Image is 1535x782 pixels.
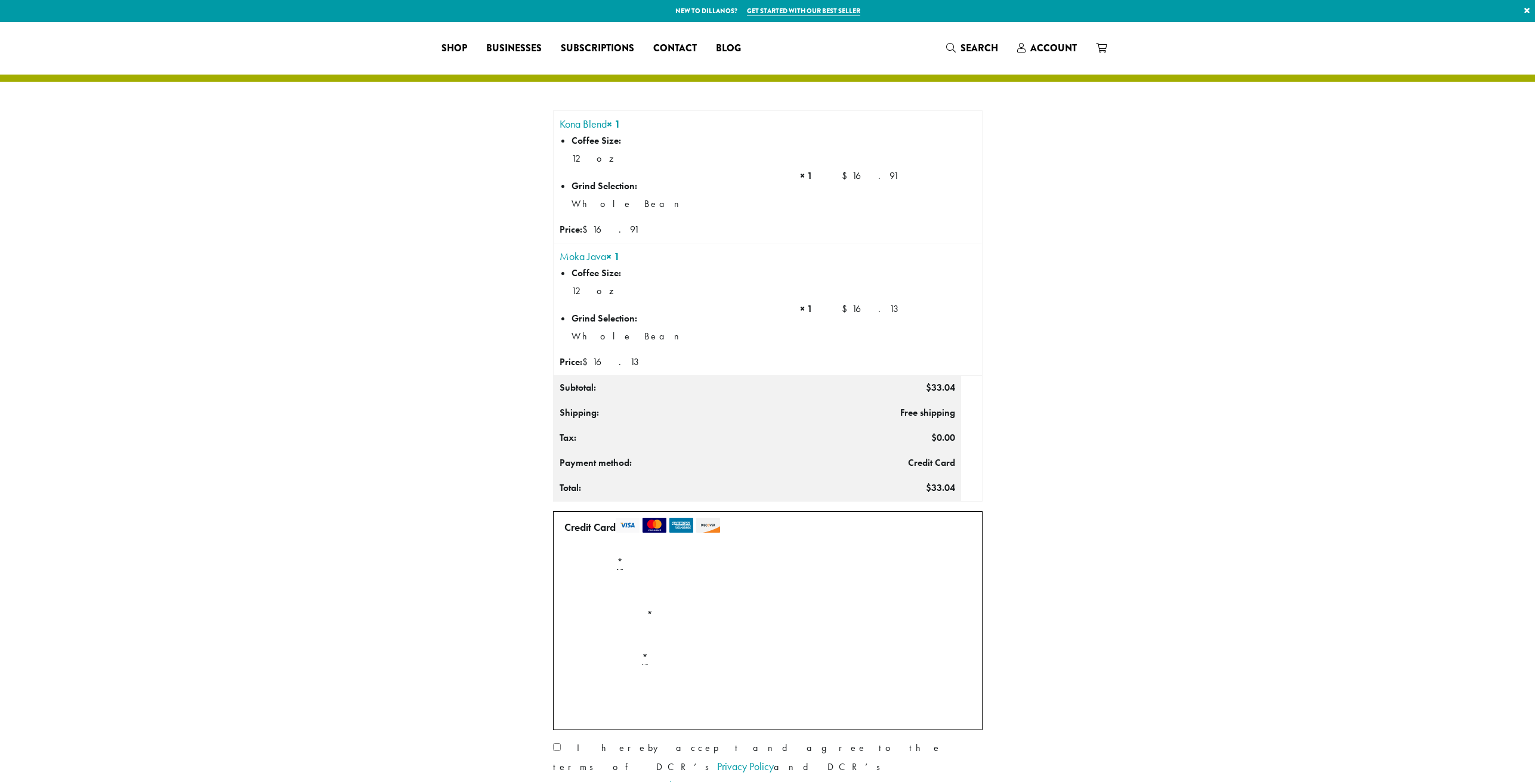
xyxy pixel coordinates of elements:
span: $ [842,169,852,182]
span: $ [926,381,931,394]
img: mastercard [643,518,666,533]
span: Shop [441,41,467,56]
th: Subtotal: [553,376,836,401]
input: I hereby accept and agree to the terms of DCR’sPrivacy Policyand DCR’s WebsiteTerms & Conditions. * [553,743,561,751]
span: Account [1030,41,1077,55]
bdi: 33.04 [926,481,955,494]
span: Businesses [486,41,542,56]
span: $ [931,431,937,444]
span: Blog [716,41,741,56]
strong: Coffee Size: [572,267,621,279]
span: Subscriptions [561,41,634,56]
strong: Grind Selection: [572,180,637,192]
bdi: 0.00 [931,431,955,444]
bdi: 33.04 [926,381,955,394]
strong: Price: [560,356,582,368]
a: Moka Java× 1 [560,249,620,263]
th: Total: [553,476,836,502]
a: Privacy Policy [717,759,774,773]
td: Credit Card [836,451,961,476]
p: 12 oz [572,282,788,300]
img: discover [696,518,720,533]
strong: × 1 [607,117,620,131]
a: Search [937,38,1008,58]
a: Kona Blend× 1 [560,117,620,131]
strong: Price: [560,223,582,236]
img: amex [669,518,693,533]
strong: × 1 [606,249,620,263]
p: 12 oz [572,150,788,168]
th: Tax: [553,426,836,451]
span: $ [582,356,592,368]
img: visa [616,518,640,533]
abbr: required [617,555,623,570]
p: Whole Bean [572,195,788,213]
bdi: 16.13 [842,302,903,315]
th: Shipping: [553,401,836,426]
p: Whole Bean [572,327,788,345]
strong: Grind Selection: [572,312,637,324]
strong: Coffee Size: [572,134,621,147]
strong: × 1 [800,302,813,315]
a: Get started with our best seller [747,6,860,16]
abbr: required [642,651,648,665]
bdi: 16.91 [842,169,898,182]
th: Payment method: [553,451,836,476]
span: Contact [653,41,697,56]
span: $ [926,481,931,494]
td: Free shipping [836,401,961,426]
span: Search [960,41,998,55]
span: $ [582,223,592,236]
a: Shop [432,39,477,58]
strong: × 1 [800,169,813,182]
span: 16.13 [582,356,644,368]
span: 16.91 [582,223,639,236]
label: Credit Card [564,518,966,537]
span: $ [842,302,852,315]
